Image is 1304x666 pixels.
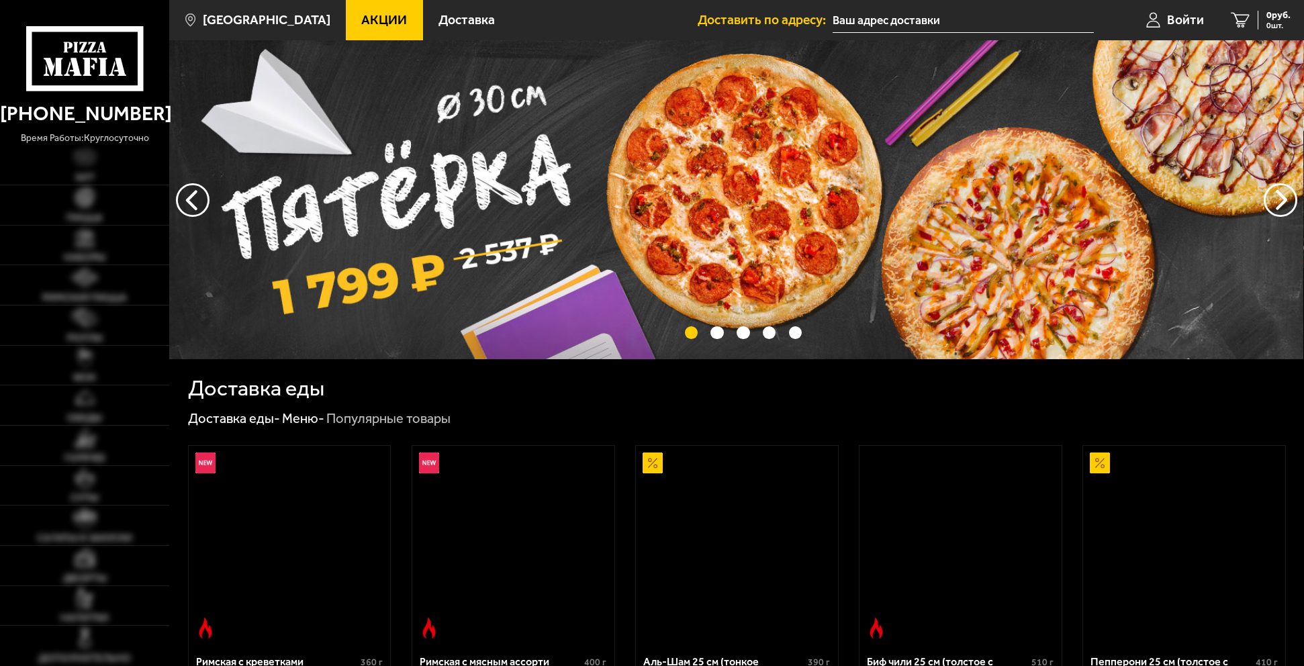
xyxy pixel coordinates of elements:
h1: Доставка еды [188,377,324,399]
input: Ваш адрес доставки [833,8,1093,33]
span: [GEOGRAPHIC_DATA] [203,13,330,26]
span: Обеды [67,413,102,423]
button: точки переключения [710,326,723,339]
span: Доставка [438,13,495,26]
img: Новинка [419,453,439,473]
span: Войти [1167,13,1204,26]
span: Горячее [64,453,105,463]
img: Новинка [195,453,216,473]
span: Супы [71,493,99,503]
span: 0 руб. [1266,11,1291,20]
span: Римская пицца [42,293,127,303]
span: Акции [361,13,407,26]
span: WOK [73,373,96,383]
a: НовинкаОстрое блюдоРимская с мясным ассорти [412,446,614,645]
div: Популярные товары [326,410,451,427]
span: Пицца [66,213,103,223]
span: Хит [75,173,95,183]
span: Дополнительно [38,653,131,663]
a: Острое блюдоБиф чили 25 см (толстое с сыром) [859,446,1062,645]
span: 0 шт. [1266,21,1291,30]
span: Доставить по адресу: [698,13,833,26]
a: АкционныйПепперони 25 см (толстое с сыром) [1083,446,1285,645]
button: предыдущий [1264,183,1297,217]
span: Десерты [63,573,107,583]
span: Напитки [60,613,109,623]
img: Острое блюдо [419,618,439,638]
a: АкционныйАль-Шам 25 см (тонкое тесто) [636,446,838,645]
img: Акционный [643,453,663,473]
button: следующий [176,183,209,217]
span: Салаты и закуски [37,533,132,543]
span: Наборы [64,252,105,263]
button: точки переключения [789,326,802,339]
img: Острое блюдо [195,618,216,638]
span: Роллы [67,333,103,343]
button: точки переключения [685,326,698,339]
img: Острое блюдо [866,618,886,638]
a: Меню- [282,410,324,426]
button: точки переключения [763,326,776,339]
img: Акционный [1090,453,1110,473]
a: НовинкаОстрое блюдоРимская с креветками [189,446,391,645]
a: Доставка еды- [188,410,280,426]
button: точки переключения [737,326,749,339]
